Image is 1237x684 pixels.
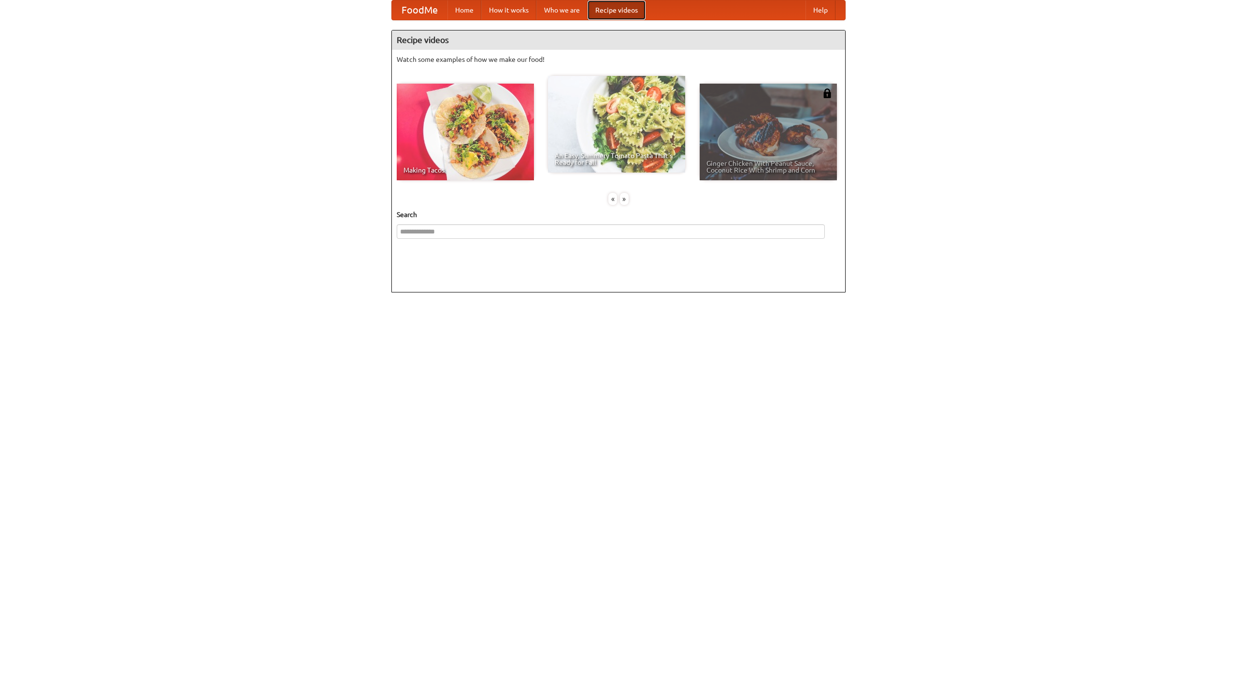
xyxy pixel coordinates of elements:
div: » [620,193,629,205]
span: Making Tacos [403,167,527,174]
h4: Recipe videos [392,30,845,50]
p: Watch some examples of how we make our food! [397,55,840,64]
div: « [608,193,617,205]
a: FoodMe [392,0,447,20]
a: An Easy, Summery Tomato Pasta That's Ready for Fall [548,76,685,173]
a: How it works [481,0,536,20]
img: 483408.png [822,88,832,98]
h5: Search [397,210,840,219]
a: Home [447,0,481,20]
span: An Easy, Summery Tomato Pasta That's Ready for Fall [555,152,678,166]
a: Help [805,0,835,20]
a: Making Tacos [397,84,534,180]
a: Recipe videos [588,0,646,20]
a: Who we are [536,0,588,20]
